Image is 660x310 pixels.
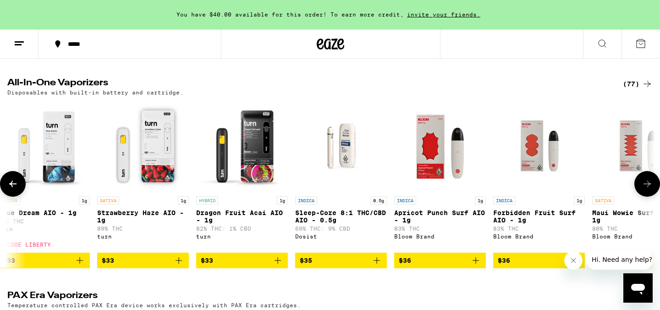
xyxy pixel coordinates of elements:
[475,196,486,205] p: 1g
[564,251,583,270] iframe: Close message
[295,233,387,239] div: Dosist
[586,249,653,270] iframe: Message from company
[196,100,288,192] img: turn - Dragon Fruit Acai AIO - 1g
[196,233,288,239] div: turn
[370,196,387,205] p: 0.5g
[97,100,189,252] a: Open page for Strawberry Haze AIO - 1g from turn
[196,253,288,268] button: Add to bag
[97,233,189,239] div: turn
[196,226,288,232] p: 82% THC: 1% CBD
[295,209,387,224] p: Sleep-Core 8:1 THC/CBD AIO - 0.5g
[3,257,15,264] span: $33
[493,196,515,205] p: INDICA
[97,209,189,224] p: Strawberry Haze AIO - 1g
[97,196,119,205] p: SATIVA
[295,196,317,205] p: INDICA
[97,100,189,192] img: turn - Strawberry Haze AIO - 1g
[623,291,653,302] a: (18)
[97,253,189,268] button: Add to bag
[196,209,288,224] p: Dragon Fruit Acai AIO - 1g
[592,196,614,205] p: SATIVA
[394,209,486,224] p: Apricot Punch Surf AIO - 1g
[493,253,585,268] button: Add to bag
[493,209,585,224] p: Forbidden Fruit Surf AIO - 1g
[201,257,213,264] span: $33
[97,226,189,232] p: 89% THC
[295,100,387,192] img: Dosist - Sleep-Core 8:1 THC/CBD AIO - 0.5g
[394,100,486,252] a: Open page for Apricot Punch Surf AIO - 1g from Bloom Brand
[295,100,387,252] a: Open page for Sleep-Core 8:1 THC/CBD AIO - 0.5g from Dosist
[295,226,387,232] p: 69% THC: 9% CBD
[394,196,416,205] p: INDICA
[102,257,114,264] span: $33
[394,100,486,192] img: Bloom Brand - Apricot Punch Surf AIO - 1g
[7,78,608,89] h2: All-In-One Vaporizers
[493,100,585,192] img: Bloom Brand - Forbidden Fruit Surf AIO - 1g
[394,233,486,239] div: Bloom Brand
[493,100,585,252] a: Open page for Forbidden Fruit Surf AIO - 1g from Bloom Brand
[196,100,288,252] a: Open page for Dragon Fruit Acai AIO - 1g from turn
[7,302,301,308] p: Temperature controlled PAX Era device works exclusively with PAX Era cartridges.
[574,196,585,205] p: 1g
[300,257,312,264] span: $35
[623,78,653,89] a: (77)
[399,257,411,264] span: $36
[79,196,90,205] p: 1g
[493,226,585,232] p: 83% THC
[7,89,183,95] p: Disposables with built-in battery and cartridge.
[178,196,189,205] p: 1g
[7,242,51,248] span: CODE LIBERTY
[493,233,585,239] div: Bloom Brand
[404,11,484,17] span: invite your friends.
[7,291,608,302] h2: PAX Era Vaporizers
[498,257,510,264] span: $36
[295,253,387,268] button: Add to bag
[623,273,653,303] iframe: Button to launch messaging window
[394,253,486,268] button: Add to bag
[176,11,404,17] span: You have $40.00 available for this order! To earn more credit,
[277,196,288,205] p: 1g
[394,226,486,232] p: 83% THC
[196,196,218,205] p: HYBRID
